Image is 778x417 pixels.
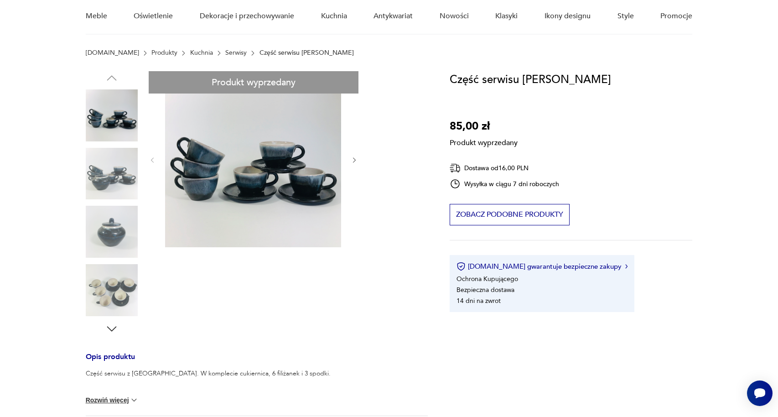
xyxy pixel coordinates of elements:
li: Ochrona Kupującego [456,275,518,283]
li: 14 dni na zwrot [456,297,501,305]
p: Część serwisu z [GEOGRAPHIC_DATA]. W komplecie cukiernica, 6 filiżanek i 3 spodki. [86,369,331,378]
a: Produkty [151,49,177,57]
button: Zobacz podobne produkty [450,204,570,225]
div: Wysyłka w ciągu 7 dni roboczych [450,178,559,189]
iframe: Smartsupp widget button [747,381,773,406]
a: [DOMAIN_NAME] [86,49,139,57]
li: Bezpieczna dostawa [456,286,514,294]
img: Ikona certyfikatu [456,262,466,271]
h1: Część serwisu [PERSON_NAME] [450,71,611,89]
div: Dostawa od 16,00 PLN [450,162,559,174]
button: [DOMAIN_NAME] gwarantuje bezpieczne zakupy [456,262,628,271]
h3: Opis produktu [86,354,428,369]
img: Ikona strzałki w prawo [625,264,628,269]
a: Kuchnia [190,49,213,57]
button: Rozwiń więcej [86,396,139,405]
p: 85,00 zł [450,118,518,135]
a: Serwisy [225,49,247,57]
p: Część serwisu [PERSON_NAME] [259,49,354,57]
p: Stan bardzo dobry, brak uszczerbień, są lekkie ryski od normalnego używania. [86,385,331,394]
img: Ikona dostawy [450,162,461,174]
p: Produkt wyprzedany [450,135,518,148]
img: chevron down [130,396,139,405]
